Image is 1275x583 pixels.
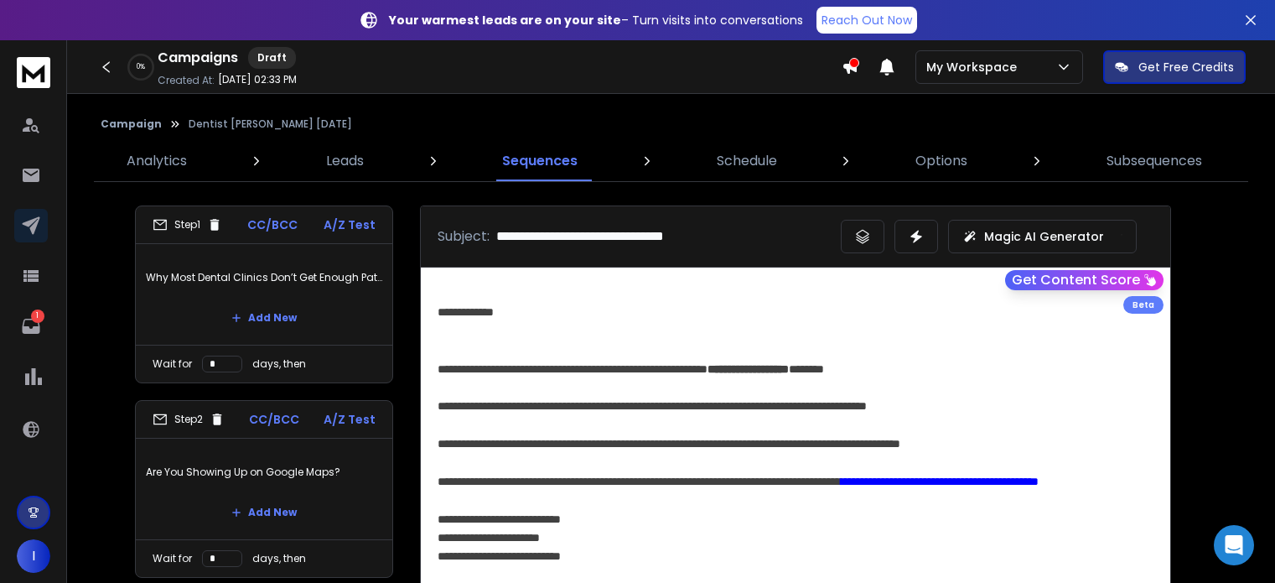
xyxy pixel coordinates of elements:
[14,310,48,343] a: 1
[17,539,50,573] button: I
[316,141,374,181] a: Leads
[707,141,787,181] a: Schedule
[252,552,306,565] p: days, then
[1107,151,1202,171] p: Subsequences
[158,48,238,68] h1: Campaigns
[1103,50,1246,84] button: Get Free Credits
[492,141,588,181] a: Sequences
[389,12,803,29] p: – Turn visits into conversations
[17,57,50,88] img: logo
[326,151,364,171] p: Leads
[248,47,296,69] div: Draft
[135,206,393,383] li: Step1CC/BCCA/Z TestWhy Most Dental Clinics Don’t Get Enough PatientsAdd NewWait fordays, then
[127,151,187,171] p: Analytics
[218,301,310,335] button: Add New
[153,217,222,232] div: Step 1
[1005,270,1164,290] button: Get Content Score
[816,7,917,34] a: Reach Out Now
[189,117,352,131] p: Dentist [PERSON_NAME] [DATE]
[905,141,977,181] a: Options
[1214,525,1254,565] div: Open Intercom Messenger
[1138,59,1234,75] p: Get Free Credits
[137,62,145,72] p: 0 %
[146,449,382,496] p: Are You Showing Up on Google Maps?
[948,220,1137,253] button: Magic AI Generator
[146,254,382,301] p: Why Most Dental Clinics Don’t Get Enough Patients
[252,357,306,371] p: days, then
[1123,296,1164,314] div: Beta
[249,411,299,428] p: CC/BCC
[247,216,298,233] p: CC/BCC
[717,151,777,171] p: Schedule
[158,74,215,87] p: Created At:
[218,496,310,529] button: Add New
[926,59,1024,75] p: My Workspace
[31,310,44,323] p: 1
[218,73,297,86] p: [DATE] 02:33 PM
[153,412,225,427] div: Step 2
[101,117,162,131] button: Campaign
[324,411,376,428] p: A/Z Test
[135,400,393,578] li: Step2CC/BCCA/Z TestAre You Showing Up on Google Maps?Add NewWait fordays, then
[821,12,912,29] p: Reach Out Now
[915,151,967,171] p: Options
[438,226,490,247] p: Subject:
[389,12,621,29] strong: Your warmest leads are on your site
[153,357,192,371] p: Wait for
[117,141,197,181] a: Analytics
[502,151,578,171] p: Sequences
[1096,141,1212,181] a: Subsequences
[324,216,376,233] p: A/Z Test
[984,228,1104,245] p: Magic AI Generator
[153,552,192,565] p: Wait for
